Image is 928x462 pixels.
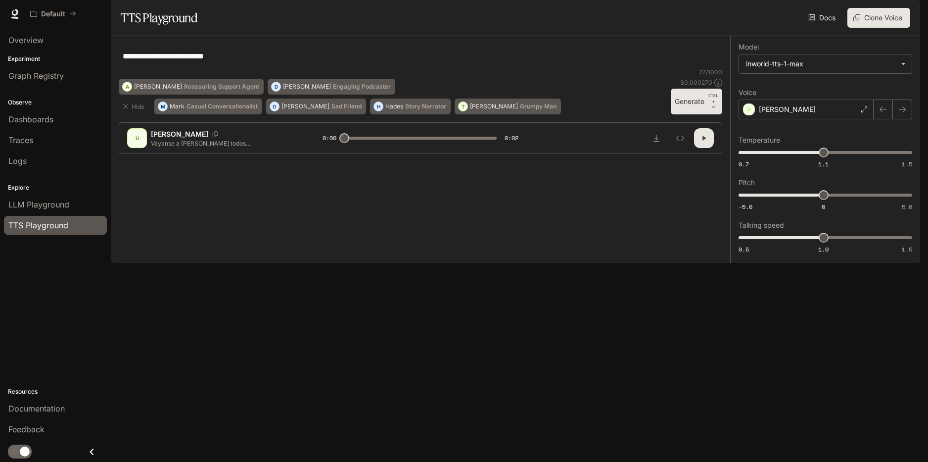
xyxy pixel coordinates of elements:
[739,245,749,254] span: 0.5
[333,84,391,90] p: Engaging Podcaster
[818,160,829,168] span: 1.1
[699,68,722,76] p: 27 / 1000
[385,103,403,109] p: Hades
[331,103,362,109] p: Sad Friend
[739,203,752,211] span: -5.0
[902,203,912,211] span: 5.0
[26,4,81,24] button: All workspaces
[123,79,132,95] div: A
[170,103,185,109] p: Mark
[374,99,383,114] div: H
[806,8,839,28] a: Docs
[847,8,910,28] button: Clone Voice
[708,93,718,104] p: CTRL +
[902,160,912,168] span: 1.5
[470,103,518,109] p: [PERSON_NAME]
[739,44,759,51] p: Model
[268,79,395,95] button: D[PERSON_NAME]Engaging Podcaster
[119,99,150,114] button: Hide
[272,79,280,95] div: D
[680,78,712,87] p: $ 0.000270
[186,103,258,109] p: Casual Conversationalist
[154,99,262,114] button: MMarkCasual Conversationalist
[739,222,784,229] p: Talking speed
[184,84,259,90] p: Reassuring Support Agent
[759,104,816,114] p: [PERSON_NAME]
[405,103,446,109] p: Story Narrator
[119,79,264,95] button: A[PERSON_NAME]Reassuring Support Agent
[208,131,222,137] button: Copy Voice ID
[41,10,65,18] p: Default
[520,103,557,109] p: Grumpy Man
[121,8,197,28] h1: TTS Playground
[505,133,518,143] span: 0:02
[708,93,718,110] p: ⏎
[459,99,467,114] div: T
[746,59,896,69] div: inworld-tts-1-max
[818,245,829,254] span: 1.0
[739,179,755,186] p: Pitch
[151,139,299,148] p: Váyanse a [PERSON_NAME] todos...
[739,89,756,96] p: Voice
[266,99,366,114] button: O[PERSON_NAME]Sad Friend
[671,89,722,114] button: GenerateCTRL +⏎
[670,128,690,148] button: Inspect
[158,99,167,114] div: M
[822,203,825,211] span: 0
[647,128,666,148] button: Download audio
[283,84,331,90] p: [PERSON_NAME]
[129,130,145,146] div: D
[134,84,182,90] p: [PERSON_NAME]
[739,137,780,144] p: Temperature
[739,54,912,73] div: inworld-tts-1-max
[323,133,336,143] span: 0:00
[455,99,561,114] button: T[PERSON_NAME]Grumpy Man
[902,245,912,254] span: 1.5
[739,160,749,168] span: 0.7
[270,99,279,114] div: O
[151,129,208,139] p: [PERSON_NAME]
[281,103,329,109] p: [PERSON_NAME]
[370,99,451,114] button: HHadesStory Narrator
